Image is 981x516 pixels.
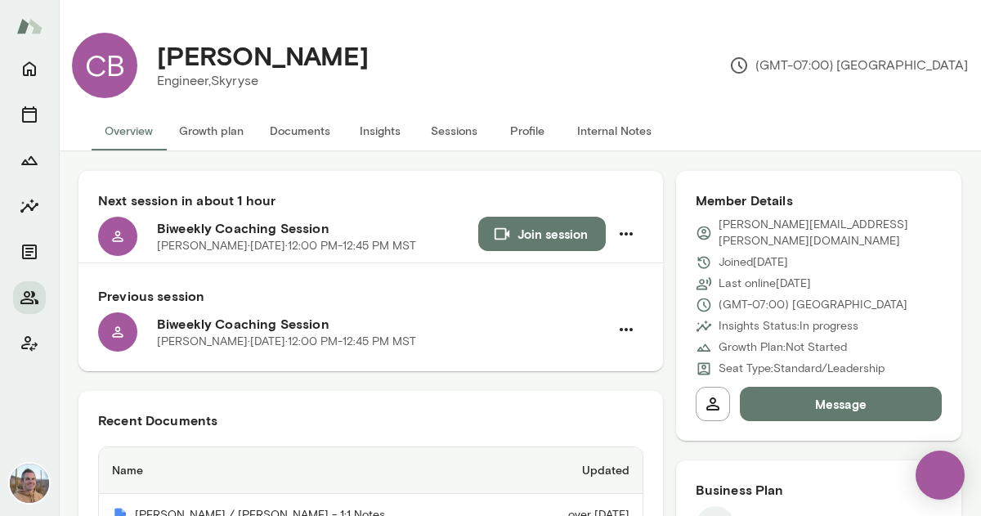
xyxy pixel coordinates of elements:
button: Internal Notes [564,111,665,150]
button: Insights [343,111,417,150]
p: Growth Plan: Not Started [719,339,847,356]
button: Documents [257,111,343,150]
button: Growth plan [166,111,257,150]
p: Insights Status: In progress [719,318,858,334]
th: Updated [519,447,642,494]
img: Adam Griffin [10,464,49,503]
button: Documents [13,236,46,268]
button: Sessions [13,98,46,131]
div: CB [72,33,137,98]
button: Client app [13,327,46,360]
p: [PERSON_NAME] · [DATE] · 12:00 PM-12:45 PM MST [157,238,416,254]
h4: [PERSON_NAME] [157,40,369,71]
p: Joined [DATE] [719,254,788,271]
p: Engineer, Skyryse [157,71,369,91]
p: (GMT-07:00) [GEOGRAPHIC_DATA] [729,56,968,75]
p: Seat Type: Standard/Leadership [719,361,885,377]
th: Name [99,447,519,494]
p: (GMT-07:00) [GEOGRAPHIC_DATA] [719,297,907,313]
h6: Member Details [696,191,942,210]
h6: Recent Documents [98,411,643,430]
button: Members [13,281,46,314]
p: Last online [DATE] [719,276,811,292]
h6: Next session in about 1 hour [98,191,643,210]
button: Profile [490,111,564,150]
p: [PERSON_NAME][EMAIL_ADDRESS][PERSON_NAME][DOMAIN_NAME] [719,217,942,249]
img: Mento [16,11,43,42]
p: [PERSON_NAME] · [DATE] · 12:00 PM-12:45 PM MST [157,334,416,350]
h6: Business Plan [696,480,942,500]
button: Join session [478,217,606,251]
h6: Biweekly Coaching Session [157,218,478,238]
button: Sessions [417,111,490,150]
button: Message [740,387,942,421]
button: Growth Plan [13,144,46,177]
button: Home [13,52,46,85]
h6: Previous session [98,286,643,306]
button: Overview [92,111,166,150]
h6: Biweekly Coaching Session [157,314,609,334]
button: Insights [13,190,46,222]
